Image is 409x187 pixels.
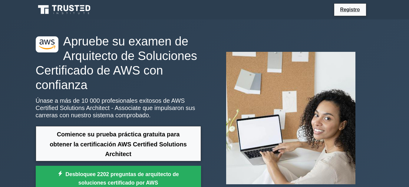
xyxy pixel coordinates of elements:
[340,7,360,12] font: Registro
[36,97,195,119] font: Únase a más de 10 000 profesionales exitosos de AWS Certified Solutions Architect - Associate que...
[50,131,187,157] font: Comience su prueba práctica gratuita para obtener la certificación AWS Certified Solutions Architect
[36,126,201,161] a: Comience su prueba práctica gratuita para obtener la certificación AWS Certified Solutions Architect
[36,35,197,92] font: Apruebe su examen de Arquitecto de Soluciones Certificado de AWS con confianza
[65,171,179,186] font: Desbloquee 2202 preguntas de arquitecto de soluciones certificado por AWS
[337,6,364,13] a: Registro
